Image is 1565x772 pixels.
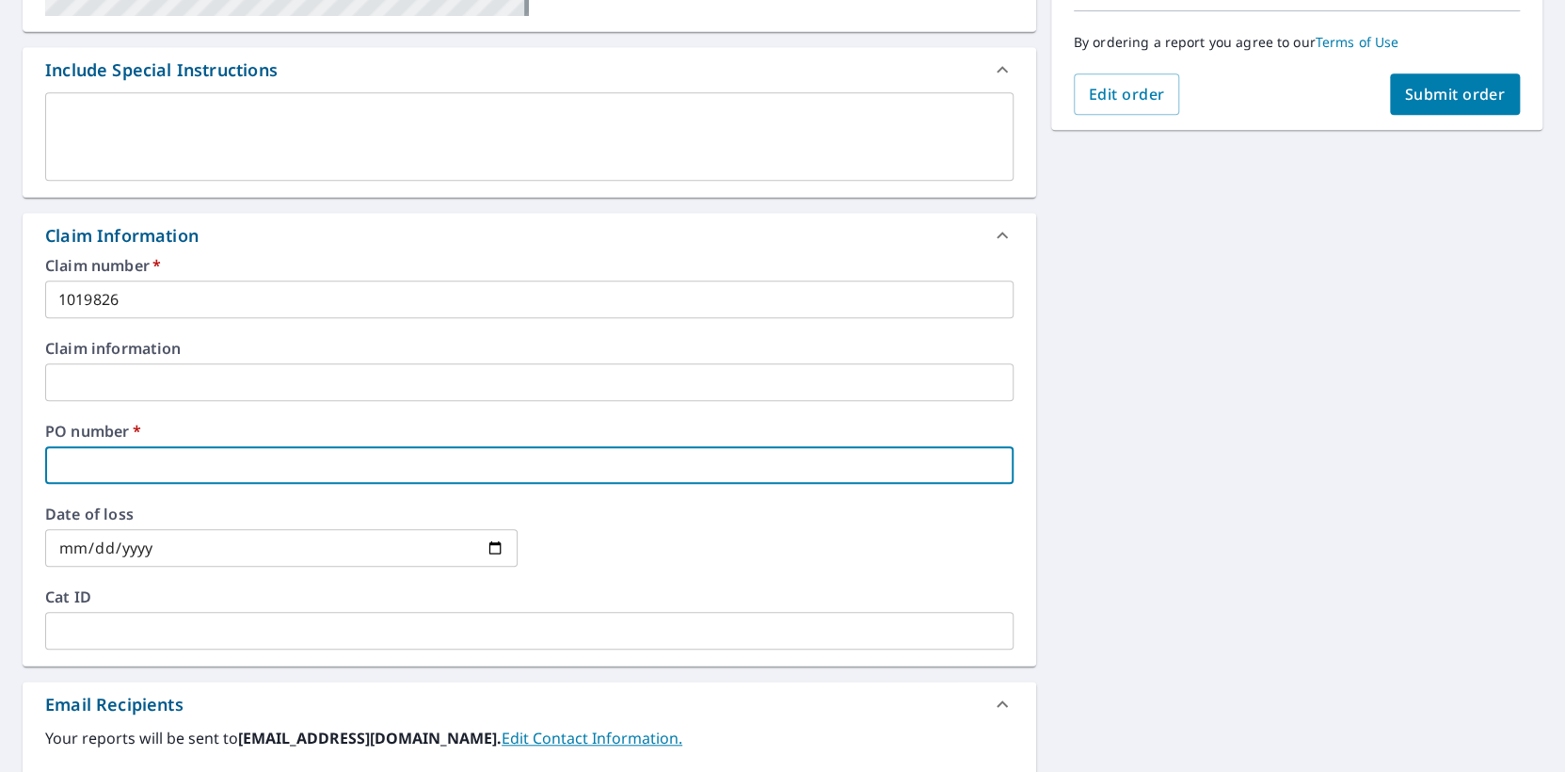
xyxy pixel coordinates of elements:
[45,727,1014,749] label: Your reports will be sent to
[45,589,1014,604] label: Cat ID
[45,507,518,522] label: Date of loss
[23,47,1036,92] div: Include Special Instructions
[1074,73,1180,115] button: Edit order
[1316,33,1399,51] a: Terms of Use
[45,692,184,717] div: Email Recipients
[1405,84,1506,105] span: Submit order
[23,213,1036,258] div: Claim Information
[238,728,502,748] b: [EMAIL_ADDRESS][DOMAIN_NAME].
[45,258,1014,273] label: Claim number
[502,728,682,748] a: EditContactInfo
[1089,84,1165,105] span: Edit order
[23,682,1036,727] div: Email Recipients
[45,341,1014,356] label: Claim information
[45,424,1014,439] label: PO number
[1390,73,1521,115] button: Submit order
[1074,34,1520,51] p: By ordering a report you agree to our
[45,57,278,83] div: Include Special Instructions
[45,223,199,249] div: Claim Information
